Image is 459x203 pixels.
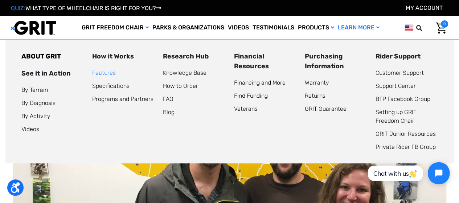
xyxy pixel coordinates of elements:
[251,16,296,40] a: Testimonials
[163,109,175,115] a: Blog
[360,156,456,190] iframe: Tidio Chat
[376,52,438,61] div: Rider Support
[405,23,413,32] img: us.png
[441,20,448,28] span: 0
[163,69,206,76] a: Knowledge Base
[376,109,417,124] a: Setting up GRIT Freedom Chair
[406,4,443,11] a: Account
[21,113,50,119] a: By Activity
[80,16,151,40] a: GRIT Freedom Chair
[21,100,56,106] a: By Diagnosis
[376,143,436,150] a: Private Rider FB Group
[21,69,83,78] div: See it in Action
[436,23,446,34] img: Cart
[226,16,251,40] a: Videos
[336,16,381,40] a: Learn More
[92,96,153,102] a: Programs and Partners
[419,20,430,36] input: Search
[11,5,25,12] span: QUIZ:
[305,52,367,71] div: Purchasing Information
[92,69,116,76] a: Features
[305,92,325,99] a: Returns
[92,82,130,89] a: Specifications
[163,96,173,102] a: FAQ
[376,130,436,137] a: GRIT Junior Resources
[234,105,258,112] a: Veterans
[376,82,416,89] a: Support Center
[151,16,226,40] a: Parks & Organizations
[11,5,161,12] a: QUIZ:WHAT TYPE OF WHEELCHAIR IS RIGHT FOR YOU?
[305,105,347,112] a: GRIT Guarantee
[92,52,154,61] div: How it Works
[430,20,448,36] a: Cart with 0 items
[163,52,225,61] div: Research Hub
[91,30,130,37] span: Phone Number
[163,82,198,89] a: How to Order
[376,69,424,76] a: Customer Support
[296,16,336,40] a: Products
[21,52,61,60] a: ABOUT GRIT
[21,126,39,133] a: Videos
[234,92,268,99] a: Find Funding
[305,79,329,86] a: Warranty
[234,52,296,71] div: Financial Resources
[11,20,56,35] img: GRIT All-Terrain Wheelchair and Mobility Equipment
[234,79,286,86] a: Financing and More
[376,96,430,102] a: BTP Facebook Group
[21,86,48,93] a: By Terrain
